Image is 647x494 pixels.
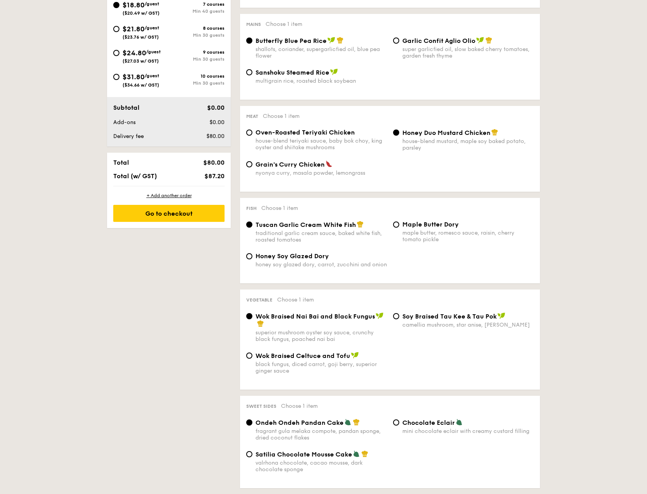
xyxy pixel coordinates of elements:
div: camellia mushroom, star anise, [PERSON_NAME] [402,322,534,328]
div: house-blend mustard, maple soy baked potato, parsley [402,138,534,151]
span: Mains [246,22,261,27]
span: $80.00 [203,159,225,166]
div: 9 courses [169,49,225,55]
img: icon-chef-hat.a58ddaea.svg [491,129,498,136]
span: Oven-Roasted Teriyaki Chicken [255,129,355,136]
span: ($27.03 w/ GST) [123,58,159,64]
span: Wok Braised Celtuce and Tofu [255,352,350,359]
img: icon-chef-hat.a58ddaea.svg [485,37,492,44]
span: $87.20 [204,172,225,180]
div: honey soy glazed dory, carrot, zucchini and onion [255,261,387,268]
span: ($23.76 w/ GST) [123,34,159,40]
div: Min 30 guests [169,80,225,86]
img: icon-vegetarian.fe4039eb.svg [344,419,351,426]
span: Add-ons [113,119,136,126]
span: $18.80 [123,1,145,9]
input: $24.80/guest($27.03 w/ GST)9 coursesMin 30 guests [113,50,119,56]
input: Wok Braised Celtuce and Tofublack fungus, diced carrot, goji berry, superior ginger sauce [246,353,252,359]
input: $18.80/guest($20.49 w/ GST)7 coursesMin 40 guests [113,2,119,8]
span: $21.80 [123,25,145,33]
span: /guest [146,49,161,55]
input: Wok Braised Nai Bai and Black Fungussuperior mushroom oyster soy sauce, crunchy black fungus, poa... [246,313,252,319]
span: Delivery fee [113,133,144,140]
span: Choose 1 item [281,403,318,409]
div: + Add another order [113,192,225,199]
span: Sweet sides [246,404,276,409]
span: $24.80 [123,49,146,57]
span: Choose 1 item [261,205,298,211]
img: icon-vegan.f8ff3823.svg [330,68,338,75]
span: ($34.66 w/ GST) [123,82,159,88]
input: Tuscan Garlic Cream White Fishtraditional garlic cream sauce, baked white fish, roasted tomatoes [246,221,252,228]
div: multigrain rice, roasted black soybean [255,78,387,84]
div: super garlicfied oil, slow baked cherry tomatoes, garden fresh thyme [402,46,534,59]
span: Sanshoku Steamed Rice [255,69,329,76]
input: Maple Butter Dorymaple butter, romesco sauce, raisin, cherry tomato pickle [393,221,399,228]
div: Min 40 guests [169,9,225,14]
span: Total [113,159,129,166]
span: Ondeh Ondeh Pandan Cake [255,419,344,426]
div: mini chocolate eclair with creamy custard filling [402,428,534,434]
img: icon-vegan.f8ff3823.svg [376,312,383,319]
input: Oven-Roasted Teriyaki Chickenhouse-blend teriyaki sauce, baby bok choy, king oyster and shiitake ... [246,129,252,136]
div: Go to checkout [113,205,225,222]
div: fragrant gula melaka compote, pandan sponge, dried coconut flakes [255,428,387,441]
img: icon-chef-hat.a58ddaea.svg [257,320,264,327]
span: Grain's Curry Chicken [255,161,325,168]
span: $31.80 [123,73,145,81]
img: icon-chef-hat.a58ddaea.svg [357,221,364,228]
div: superior mushroom oyster soy sauce, crunchy black fungus, poached nai bai [255,329,387,342]
span: Vegetable [246,297,272,303]
span: Fish [246,206,257,211]
img: icon-vegan.f8ff3823.svg [327,37,335,44]
span: /guest [145,25,159,31]
span: Meat [246,114,258,119]
span: Choose 1 item [263,113,300,119]
div: 8 courses [169,26,225,31]
input: Grain's Curry Chickennyonya curry, masala powder, lemongrass [246,161,252,167]
img: icon-vegetarian.fe4039eb.svg [353,450,360,457]
div: nyonya curry, masala powder, lemongrass [255,170,387,176]
img: icon-vegan.f8ff3823.svg [497,312,505,319]
span: Maple Butter Dory [402,221,459,228]
span: Satilia Chocolate Mousse Cake [255,451,352,458]
img: icon-spicy.37a8142b.svg [325,160,332,167]
span: Honey Duo Mustard Chicken [402,129,490,136]
div: Min 30 guests [169,32,225,38]
span: $80.00 [206,133,225,140]
input: Ondeh Ondeh Pandan Cakefragrant gula melaka compote, pandan sponge, dried coconut flakes [246,419,252,426]
div: Min 30 guests [169,56,225,62]
img: icon-vegan.f8ff3823.svg [476,37,484,44]
span: Tuscan Garlic Cream White Fish [255,221,356,228]
div: traditional garlic cream sauce, baked white fish, roasted tomatoes [255,230,387,243]
img: icon-vegetarian.fe4039eb.svg [456,419,463,426]
input: Butterfly Blue Pea Riceshallots, coriander, supergarlicfied oil, blue pea flower [246,37,252,44]
span: Wok Braised Nai Bai and Black Fungus [255,313,375,320]
input: $21.80/guest($23.76 w/ GST)8 coursesMin 30 guests [113,26,119,32]
img: icon-chef-hat.a58ddaea.svg [337,37,344,44]
span: Garlic Confit Aglio Olio [402,37,475,44]
span: /guest [145,73,159,78]
div: 10 courses [169,73,225,79]
img: icon-vegan.f8ff3823.svg [351,352,359,359]
input: Chocolate Eclairmini chocolate eclair with creamy custard filling [393,419,399,426]
div: black fungus, diced carrot, goji berry, superior ginger sauce [255,361,387,374]
input: Satilia Chocolate Mousse Cakevalrhona chocolate, cacao mousse, dark chocolate sponge [246,451,252,457]
input: Honey Soy Glazed Doryhoney soy glazed dory, carrot, zucchini and onion [246,253,252,259]
input: Honey Duo Mustard Chickenhouse-blend mustard, maple soy baked potato, parsley [393,129,399,136]
span: Choose 1 item [266,21,302,27]
span: /guest [145,1,159,7]
span: Subtotal [113,104,140,111]
input: Garlic Confit Aglio Oliosuper garlicfied oil, slow baked cherry tomatoes, garden fresh thyme [393,37,399,44]
span: Honey Soy Glazed Dory [255,252,329,260]
span: Choose 1 item [277,296,314,303]
div: maple butter, romesco sauce, raisin, cherry tomato pickle [402,230,534,243]
span: Butterfly Blue Pea Rice [255,37,327,44]
span: ⁠Soy Braised Tau Kee & Tau Pok [402,313,497,320]
span: Chocolate Eclair [402,419,455,426]
input: Sanshoku Steamed Ricemultigrain rice, roasted black soybean [246,69,252,75]
span: $0.00 [207,104,225,111]
img: icon-chef-hat.a58ddaea.svg [353,419,360,426]
span: $0.00 [209,119,225,126]
input: $31.80/guest($34.66 w/ GST)10 coursesMin 30 guests [113,74,119,80]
